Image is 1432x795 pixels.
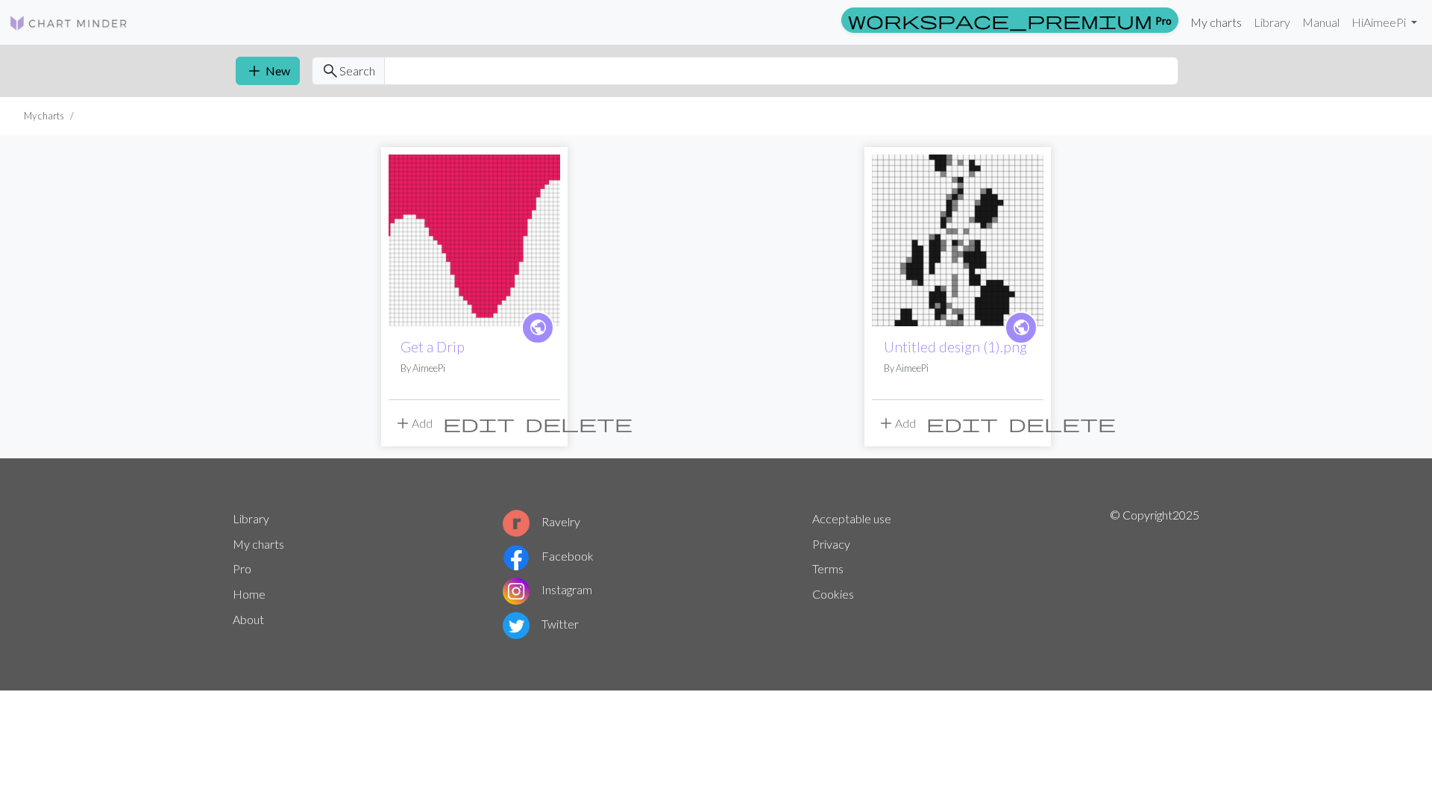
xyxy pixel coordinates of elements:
span: edit [926,413,998,434]
a: Manual [1296,7,1345,37]
span: public [529,316,547,339]
a: Privacy [812,537,850,551]
span: delete [1008,413,1116,434]
a: Instagram [503,582,592,596]
img: Untitled design (1).png [872,155,1043,326]
img: Twitter logo [503,612,530,639]
a: About [233,612,264,626]
i: public [1012,313,1031,343]
p: © Copyright 2025 [1110,506,1199,642]
span: delete [525,413,632,434]
a: Get a Drip [401,338,465,355]
img: Instagram logo [503,578,530,605]
a: Twitter [503,617,579,631]
span: search [321,60,339,81]
a: Pro [841,7,1178,33]
button: New [236,57,300,85]
span: public [1012,316,1031,339]
img: Facebook logo [503,544,530,571]
button: Add [389,409,438,437]
img: Logo [9,14,128,32]
a: HiAimeePi [1345,7,1423,37]
i: Edit [926,414,998,432]
span: workspace_premium [848,10,1152,31]
i: public [529,313,547,343]
a: Acceptable use [812,511,891,526]
span: edit [443,413,515,434]
span: add [394,413,412,434]
img: Get a Drip [389,155,560,326]
img: Ravelry logo [503,510,530,537]
a: Untitled design (1).png [872,231,1043,246]
span: Search [339,62,375,80]
a: Library [233,511,269,526]
a: Facebook [503,549,594,563]
span: add [245,60,263,81]
button: Add [872,409,921,437]
a: Home [233,587,266,601]
p: By AimeePi [401,361,548,375]
a: public [1005,311,1037,344]
a: My charts [233,537,284,551]
p: By AimeePi [884,361,1031,375]
a: Cookies [812,587,854,601]
a: public [521,311,554,344]
a: Ravelry [503,514,580,529]
i: Edit [443,414,515,432]
a: Get a Drip [389,231,560,246]
a: Pro [233,561,251,576]
button: Delete [520,409,638,437]
button: Delete [1003,409,1121,437]
a: Library [1248,7,1296,37]
button: Edit [438,409,520,437]
a: Terms [812,561,844,576]
a: Untitled design (1).png [884,338,1027,355]
a: My charts [1184,7,1248,37]
button: Edit [921,409,1003,437]
span: add [877,413,895,434]
li: My charts [24,109,64,123]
